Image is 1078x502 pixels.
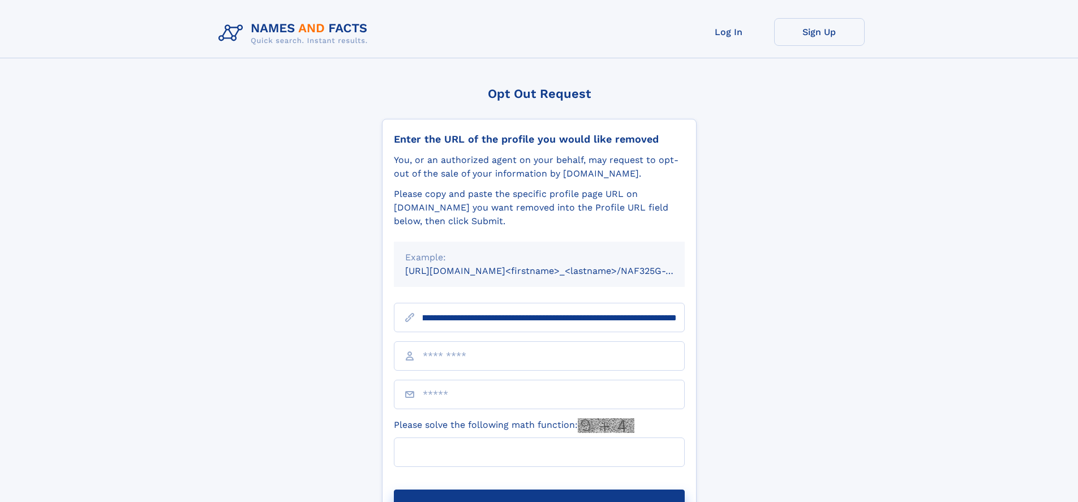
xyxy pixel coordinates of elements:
[214,18,377,49] img: Logo Names and Facts
[405,251,673,264] div: Example:
[684,18,774,46] a: Log In
[774,18,865,46] a: Sign Up
[405,265,706,276] small: [URL][DOMAIN_NAME]<firstname>_<lastname>/NAF325G-xxxxxxxx
[382,87,697,101] div: Opt Out Request
[394,133,685,145] div: Enter the URL of the profile you would like removed
[394,418,634,433] label: Please solve the following math function:
[394,153,685,181] div: You, or an authorized agent on your behalf, may request to opt-out of the sale of your informatio...
[394,187,685,228] div: Please copy and paste the specific profile page URL on [DOMAIN_NAME] you want removed into the Pr...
